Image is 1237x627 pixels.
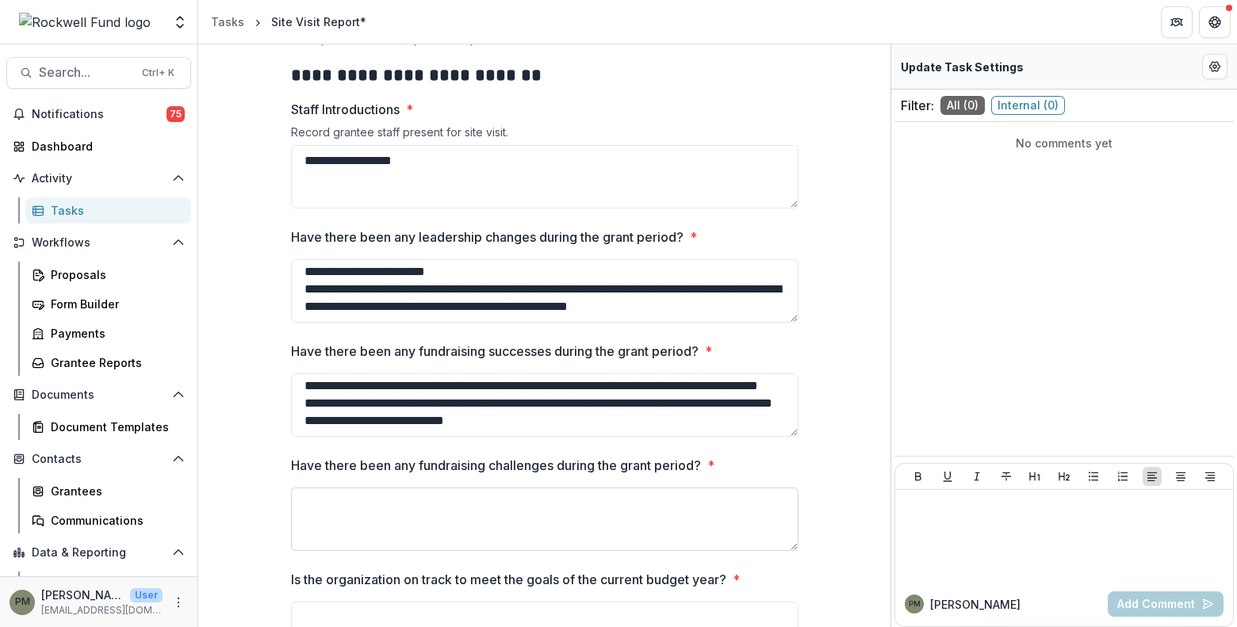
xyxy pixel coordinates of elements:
button: Bold [909,467,928,486]
a: Grantee Reports [25,350,191,376]
div: Payments [51,325,178,342]
button: Get Help [1199,6,1231,38]
button: Bullet List [1084,467,1103,486]
p: User [130,588,163,602]
span: Documents [32,388,166,402]
button: Open Contacts [6,446,191,472]
a: Dashboard [25,572,191,598]
span: 75 [167,106,185,122]
button: Edit Form Settings [1202,54,1227,79]
div: Tasks [51,202,178,219]
p: Staff Introductions [291,100,400,119]
a: Tasks [25,197,191,224]
a: Communications [25,507,191,533]
p: [PERSON_NAME][GEOGRAPHIC_DATA] [41,587,124,603]
a: Form Builder [25,291,191,317]
a: Document Templates [25,414,191,440]
button: Notifications75 [6,101,191,127]
button: Heading 1 [1025,467,1044,486]
button: Align Right [1201,467,1220,486]
div: Communications [51,512,178,529]
div: Patrick Moreno-Covington [15,597,30,607]
div: Record grantee staff present for site visit. [291,125,798,145]
button: Underline [938,467,957,486]
a: Proposals [25,262,191,288]
span: Internal ( 0 ) [991,96,1065,115]
span: Data & Reporting [32,546,166,560]
img: Rockwell Fund logo [19,13,151,32]
div: Tasks [211,13,244,30]
p: [EMAIL_ADDRESS][DOMAIN_NAME] [41,603,163,617]
span: Notifications [32,108,167,121]
button: Strike [997,467,1016,486]
p: Have there been any leadership changes during the grant period? [291,227,684,247]
button: Partners [1161,6,1193,38]
div: Grantee Reports [51,354,178,371]
button: Align Left [1143,467,1162,486]
div: Patrick Moreno-Covington [909,600,921,608]
div: Grantees [51,483,178,499]
button: More [169,593,188,612]
a: Grantees [25,478,191,504]
button: Open entity switcher [169,6,191,38]
button: Ordered List [1113,467,1132,486]
div: Document Templates [51,419,178,435]
span: Workflows [32,236,166,250]
button: Open Data & Reporting [6,540,191,565]
a: Tasks [205,10,251,33]
p: Have there been any fundraising successes during the grant period? [291,342,699,361]
span: All ( 0 ) [940,96,985,115]
a: Dashboard [6,133,191,159]
span: Search... [39,65,132,80]
div: Form Builder [51,296,178,312]
p: Update Task Settings [901,59,1024,75]
button: Align Center [1171,467,1190,486]
p: Filter: [901,96,934,115]
div: Site Visit Report* [271,13,366,30]
div: Dashboard [32,138,178,155]
a: Payments [25,320,191,346]
button: Open Documents [6,382,191,407]
nav: breadcrumb [205,10,373,33]
p: [PERSON_NAME] [930,596,1021,613]
button: Open Workflows [6,230,191,255]
button: Heading 2 [1055,467,1074,486]
p: Is the organization on track to meet the goals of the current budget year? [291,570,726,589]
div: Ctrl + K [139,64,178,82]
button: Open Activity [6,166,191,191]
button: Search... [6,57,191,89]
button: Add Comment [1108,591,1224,617]
span: Activity [32,172,166,185]
div: Proposals [51,266,178,283]
p: No comments yet [901,135,1227,151]
p: Have there been any fundraising challenges during the grant period? [291,456,701,475]
span: Contacts [32,453,166,466]
button: Italicize [967,467,986,486]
